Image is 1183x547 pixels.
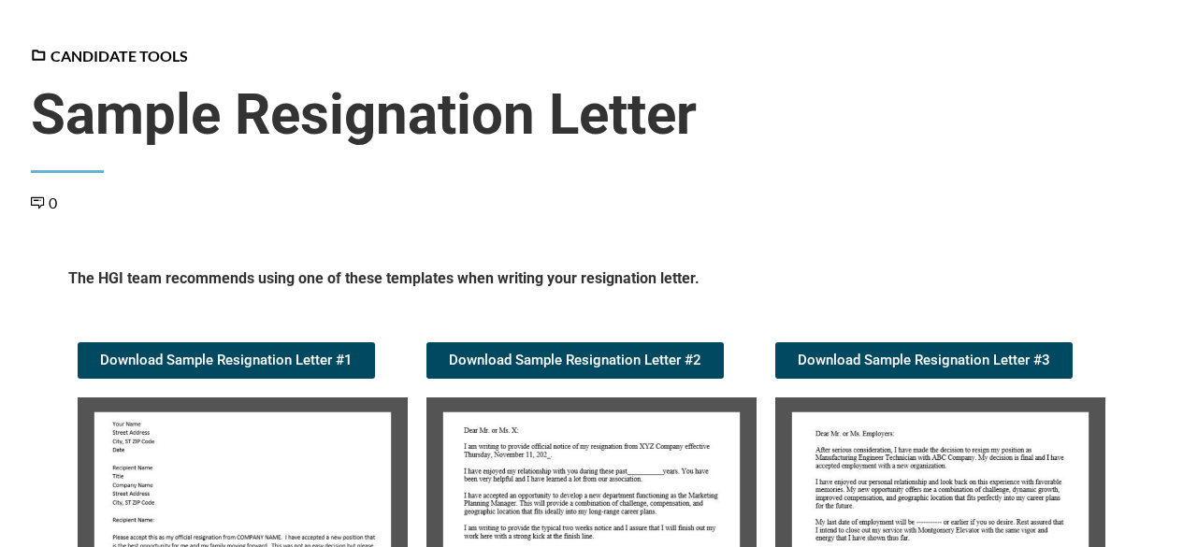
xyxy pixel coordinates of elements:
[78,342,375,379] a: Download Sample Resignation Letter #1
[31,194,57,211] a: 0
[426,342,724,379] a: Download Sample Resignation Letter #2
[100,353,353,367] span: Download Sample Resignation Letter #1
[68,268,1116,295] h5: The HGI team recommends using one of these templates when writing your resignation letter.
[31,81,1153,149] span: Sample Resignation Letter
[31,47,188,65] a: Candidate Tools
[775,342,1073,379] a: Download Sample Resignation Letter #3
[798,353,1050,367] span: Download Sample Resignation Letter #3
[449,353,701,367] span: Download Sample Resignation Letter #2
